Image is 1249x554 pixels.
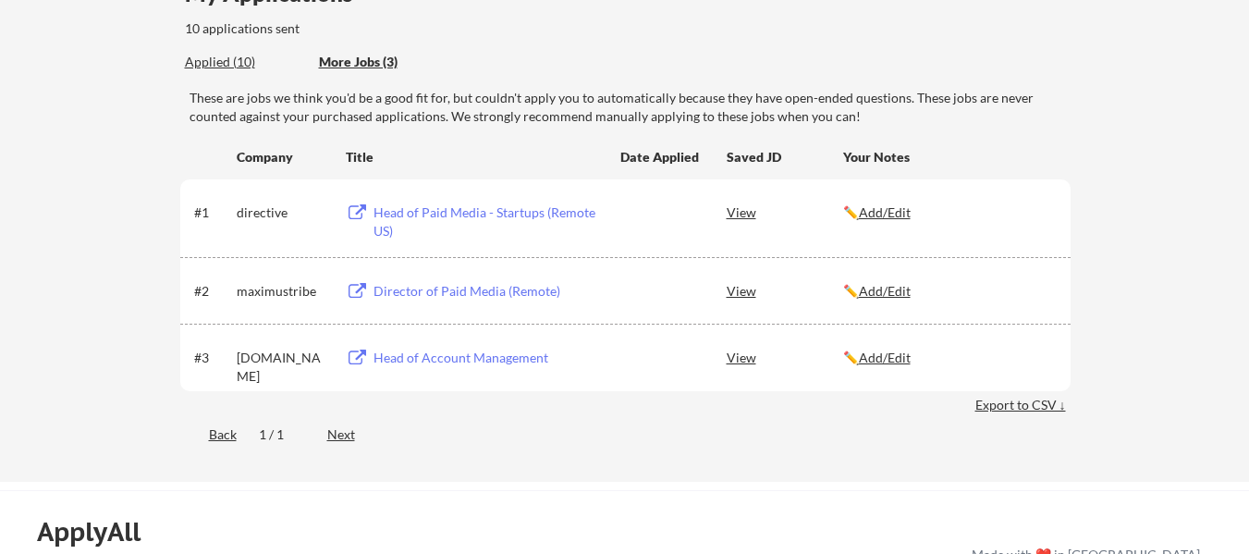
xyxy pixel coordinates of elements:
[185,53,305,71] div: Applied (10)
[859,350,911,365] u: Add/Edit
[843,282,1054,301] div: ✏️
[975,396,1071,414] div: Export to CSV ↓
[237,203,329,222] div: directive
[727,274,843,307] div: View
[190,89,1071,125] div: These are jobs we think you'd be a good fit for, but couldn't apply you to automatically because ...
[346,148,603,166] div: Title
[327,425,376,444] div: Next
[194,203,230,222] div: #1
[620,148,702,166] div: Date Applied
[237,282,329,301] div: maximustribe
[319,53,455,71] div: More Jobs (3)
[859,204,911,220] u: Add/Edit
[859,283,911,299] u: Add/Edit
[727,195,843,228] div: View
[319,53,455,72] div: These are job applications we think you'd be a good fit for, but couldn't apply you to automatica...
[185,53,305,72] div: These are all the jobs you've been applied to so far.
[727,340,843,374] div: View
[373,282,603,301] div: Director of Paid Media (Remote)
[180,425,237,444] div: Back
[37,516,162,548] div: ApplyAll
[843,203,1054,222] div: ✏️
[843,349,1054,367] div: ✏️
[259,425,305,444] div: 1 / 1
[237,148,329,166] div: Company
[373,203,603,240] div: Head of Paid Media - Startups (Remote US)
[237,349,329,385] div: [DOMAIN_NAME]
[194,282,230,301] div: #2
[185,19,543,38] div: 10 applications sent
[843,148,1054,166] div: Your Notes
[727,140,843,173] div: Saved JD
[373,349,603,367] div: Head of Account Management
[194,349,230,367] div: #3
